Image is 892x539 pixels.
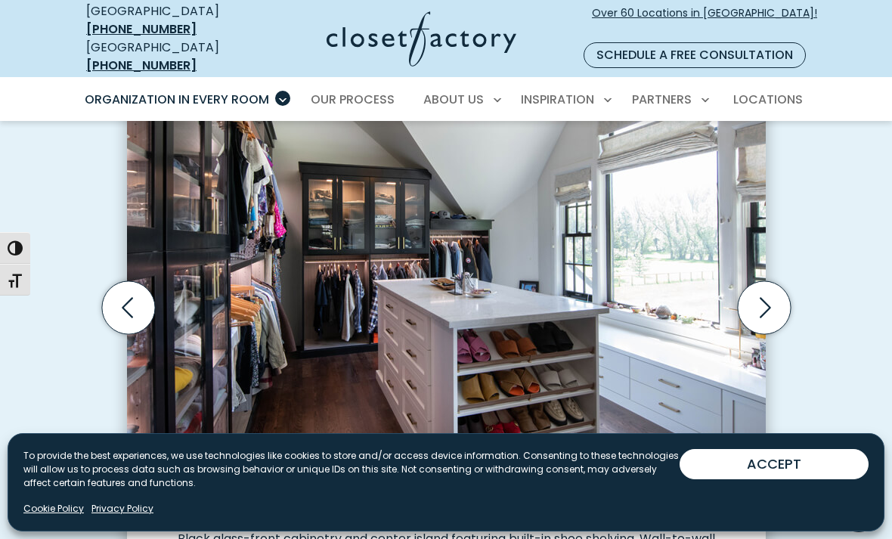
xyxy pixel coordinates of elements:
nav: Primary Menu [74,79,818,121]
button: Next slide [732,275,797,340]
div: [GEOGRAPHIC_DATA] [86,2,251,39]
div: [GEOGRAPHIC_DATA] [86,39,251,75]
a: [PHONE_NUMBER] [86,20,197,38]
button: Previous slide [96,275,161,340]
img: Closet Factory Logo [327,11,516,67]
img: Stylish walk-in closet with black-framed glass cabinetry, island with shoe shelving [127,54,766,519]
span: Locations [733,91,803,108]
button: ACCEPT [680,449,869,479]
span: Over 60 Locations in [GEOGRAPHIC_DATA]! [592,5,817,37]
span: Organization in Every Room [85,91,269,108]
a: [PHONE_NUMBER] [86,57,197,74]
span: Inspiration [521,91,594,108]
a: Privacy Policy [91,502,153,516]
span: About Us [423,91,484,108]
a: Schedule a Free Consultation [584,42,806,68]
span: Our Process [311,91,395,108]
span: Partners [632,91,692,108]
a: Cookie Policy [23,502,84,516]
p: To provide the best experiences, we use technologies like cookies to store and/or access device i... [23,449,680,490]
